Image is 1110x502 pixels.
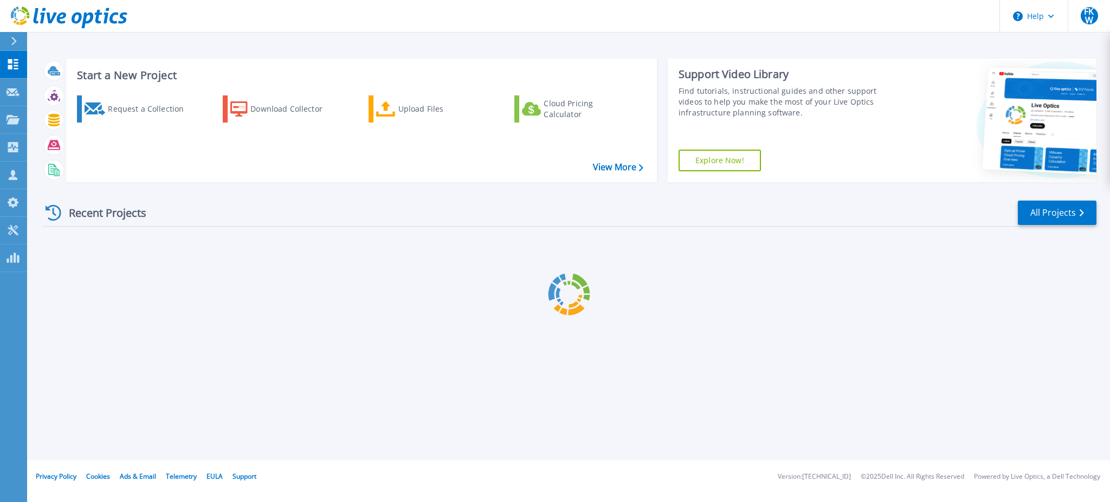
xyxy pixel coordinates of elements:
a: Upload Files [369,95,489,123]
div: Recent Projects [42,199,161,226]
li: Version: [TECHNICAL_ID] [778,473,851,480]
h3: Start a New Project [77,69,643,81]
a: Cloud Pricing Calculator [514,95,635,123]
a: Ads & Email [120,472,156,481]
li: Powered by Live Optics, a Dell Technology [974,473,1100,480]
a: View More [593,162,643,172]
div: Download Collector [250,98,337,120]
span: FKW [1081,7,1098,24]
a: EULA [206,472,223,481]
div: Find tutorials, instructional guides and other support videos to help you make the most of your L... [679,86,898,118]
a: Request a Collection [77,95,198,123]
a: Cookies [86,472,110,481]
div: Upload Files [398,98,485,120]
div: Support Video Library [679,67,898,81]
div: Request a Collection [108,98,195,120]
a: Support [233,472,256,481]
a: All Projects [1018,201,1096,225]
a: Explore Now! [679,150,761,171]
a: Privacy Policy [36,472,76,481]
a: Telemetry [166,472,197,481]
div: Cloud Pricing Calculator [544,98,630,120]
a: Download Collector [223,95,344,123]
li: © 2025 Dell Inc. All Rights Reserved [861,473,964,480]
